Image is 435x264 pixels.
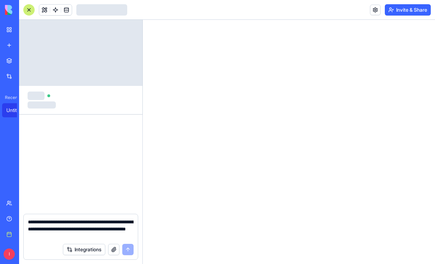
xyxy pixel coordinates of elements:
a: Untitled App [2,103,30,117]
div: Untitled App [6,107,26,114]
img: logo [5,5,49,15]
span: Recent [2,95,17,100]
button: Integrations [63,244,105,255]
span: I [4,248,15,260]
button: Invite & Share [385,4,431,16]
